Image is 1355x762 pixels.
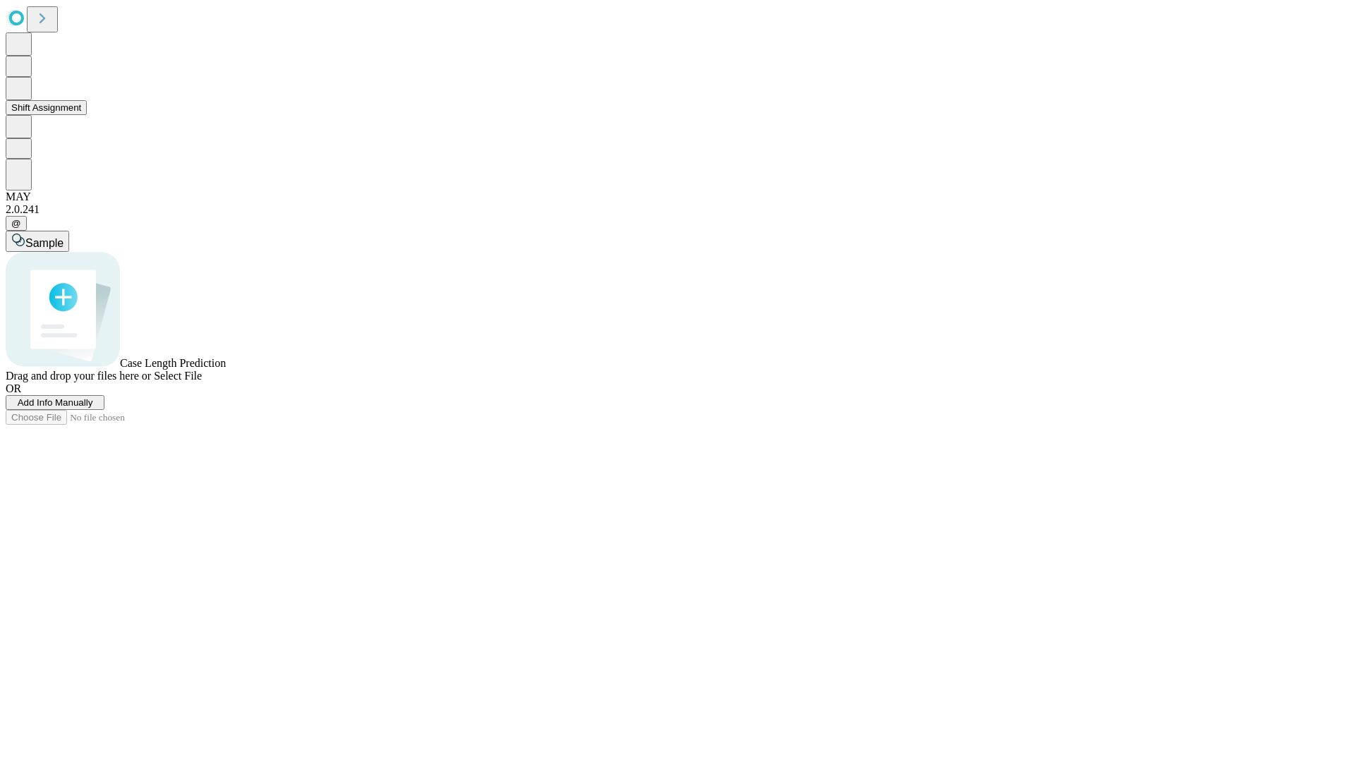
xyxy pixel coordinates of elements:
[6,100,87,115] button: Shift Assignment
[18,397,93,408] span: Add Info Manually
[6,395,104,410] button: Add Info Manually
[6,203,1349,216] div: 2.0.241
[6,382,21,394] span: OR
[6,216,27,231] button: @
[25,237,64,249] span: Sample
[11,218,21,229] span: @
[120,357,226,369] span: Case Length Prediction
[6,231,69,252] button: Sample
[154,370,202,382] span: Select File
[6,370,151,382] span: Drag and drop your files here or
[6,190,1349,203] div: MAY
